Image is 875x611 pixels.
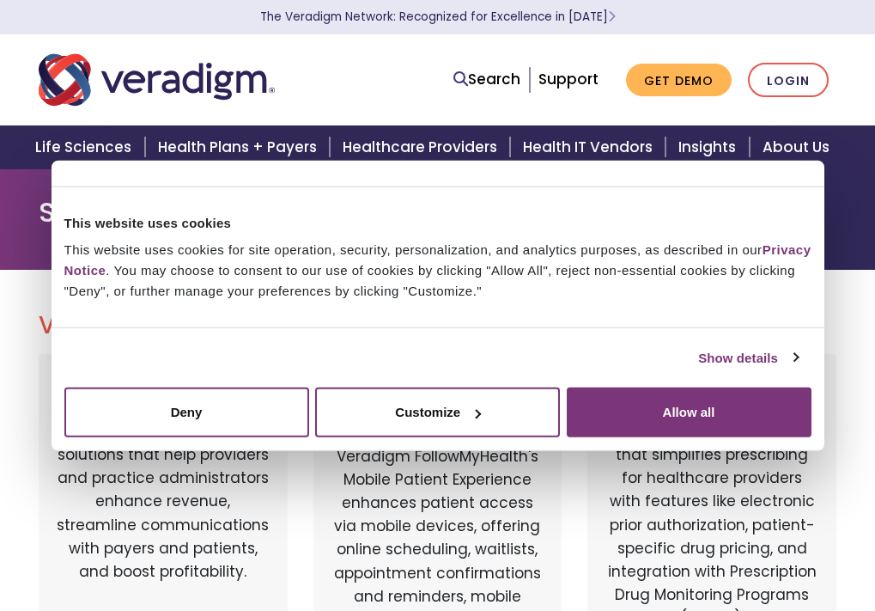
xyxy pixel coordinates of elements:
[332,125,513,169] a: Healthcare Providers
[64,212,811,233] div: This website uses cookies
[64,242,811,278] a: Privacy Notice
[39,196,837,229] h1: Solution Login
[608,9,616,25] span: Learn More
[698,347,798,368] a: Show details
[64,240,811,302] div: This website uses cookies for site operation, security, personalization, and analytics purposes, ...
[748,63,829,98] a: Login
[260,9,616,25] a: The Veradigm Network: Recognized for Excellence in [DATE]Learn More
[567,388,811,437] button: Allow all
[39,52,275,108] img: Veradigm logo
[668,125,751,169] a: Insights
[39,311,837,340] h2: Veradigm Solutions
[453,68,520,91] a: Search
[626,64,732,97] a: Get Demo
[148,125,332,169] a: Health Plans + Payers
[315,388,560,437] button: Customize
[538,69,599,89] a: Support
[25,125,147,169] a: Life Sciences
[752,125,850,169] a: About Us
[64,388,309,437] button: Deny
[513,125,668,169] a: Health IT Vendors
